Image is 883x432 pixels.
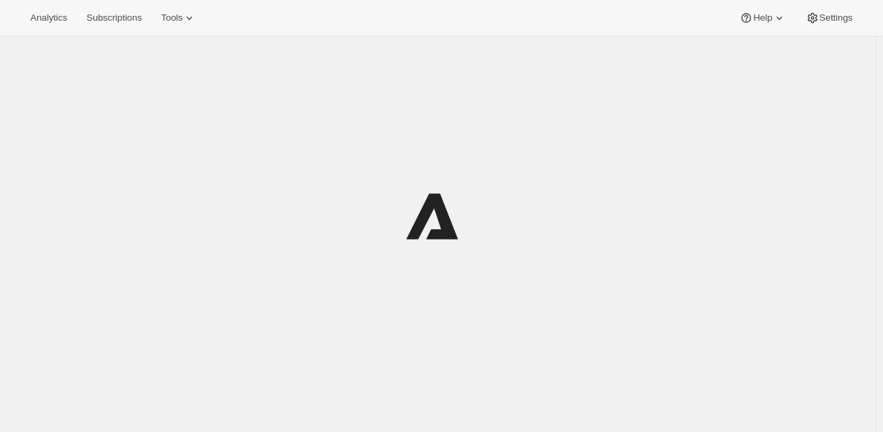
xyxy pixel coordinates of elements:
span: Settings [819,12,853,23]
button: Settings [797,8,861,28]
button: Tools [153,8,205,28]
button: Help [731,8,794,28]
span: Analytics [30,12,67,23]
span: Tools [161,12,182,23]
span: Help [753,12,772,23]
button: Analytics [22,8,75,28]
span: Subscriptions [86,12,142,23]
button: Subscriptions [78,8,150,28]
